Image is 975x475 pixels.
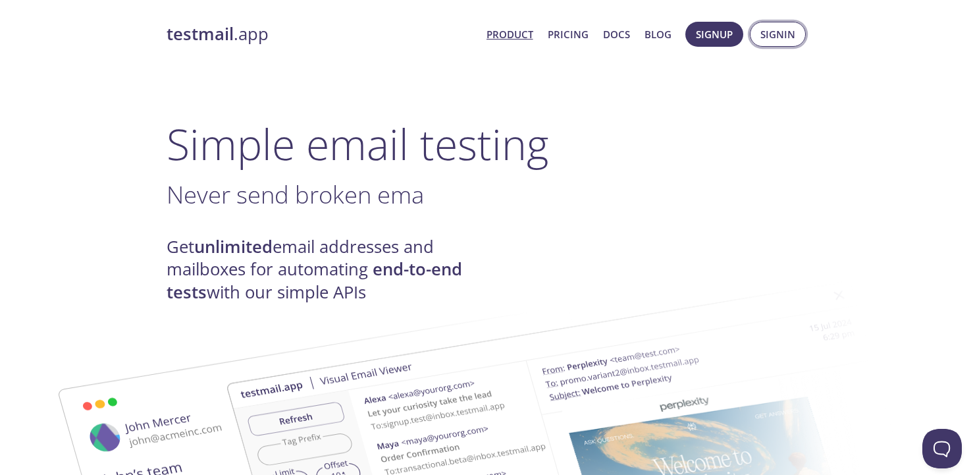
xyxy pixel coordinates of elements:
[922,429,962,468] iframe: Help Scout Beacon - Open
[603,26,630,43] a: Docs
[167,178,424,211] span: Never send broken ema
[696,26,733,43] span: Signup
[167,22,234,45] strong: testmail
[194,235,273,258] strong: unlimited
[645,26,672,43] a: Blog
[167,119,809,169] h1: Simple email testing
[548,26,589,43] a: Pricing
[167,236,488,304] h4: Get email addresses and mailboxes for automating with our simple APIs
[750,22,806,47] button: Signin
[167,258,462,303] strong: end-to-end tests
[167,23,476,45] a: testmail.app
[487,26,533,43] a: Product
[685,22,743,47] button: Signup
[760,26,795,43] span: Signin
